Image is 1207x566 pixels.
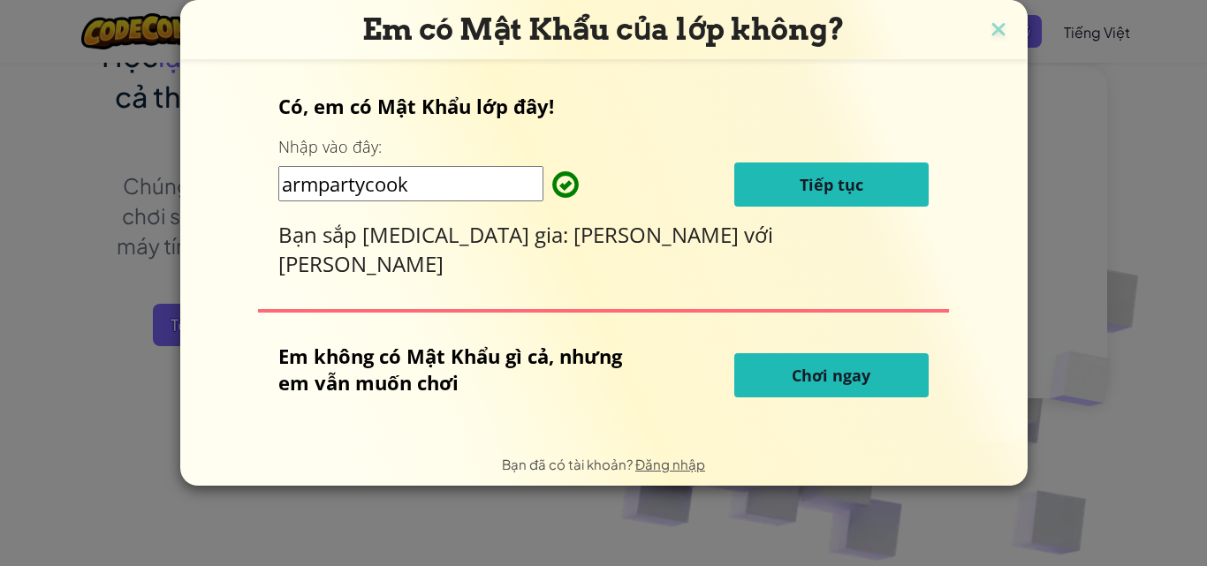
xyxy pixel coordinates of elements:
[734,353,929,397] button: Chơi ngay
[573,220,744,249] span: [PERSON_NAME]
[792,365,870,386] span: Chơi ngay
[362,11,845,47] span: Em có Mật Khẩu của lớp không?
[278,343,645,396] p: Em không có Mật Khẩu gì cả, nhưng em vẫn muốn chơi
[502,456,635,472] span: Bạn đã có tài khoản?
[278,220,573,249] span: Bạn sắp [MEDICAL_DATA] gia:
[635,456,705,472] a: Đăng nhập
[278,249,444,278] span: [PERSON_NAME]
[744,220,773,249] span: với
[987,18,1010,44] img: close icon
[800,174,863,195] span: Tiếp tục
[734,162,929,207] button: Tiếp tục
[278,93,928,119] p: Có, em có Mật Khẩu lớp đây!
[278,136,382,158] label: Nhập vào đây:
